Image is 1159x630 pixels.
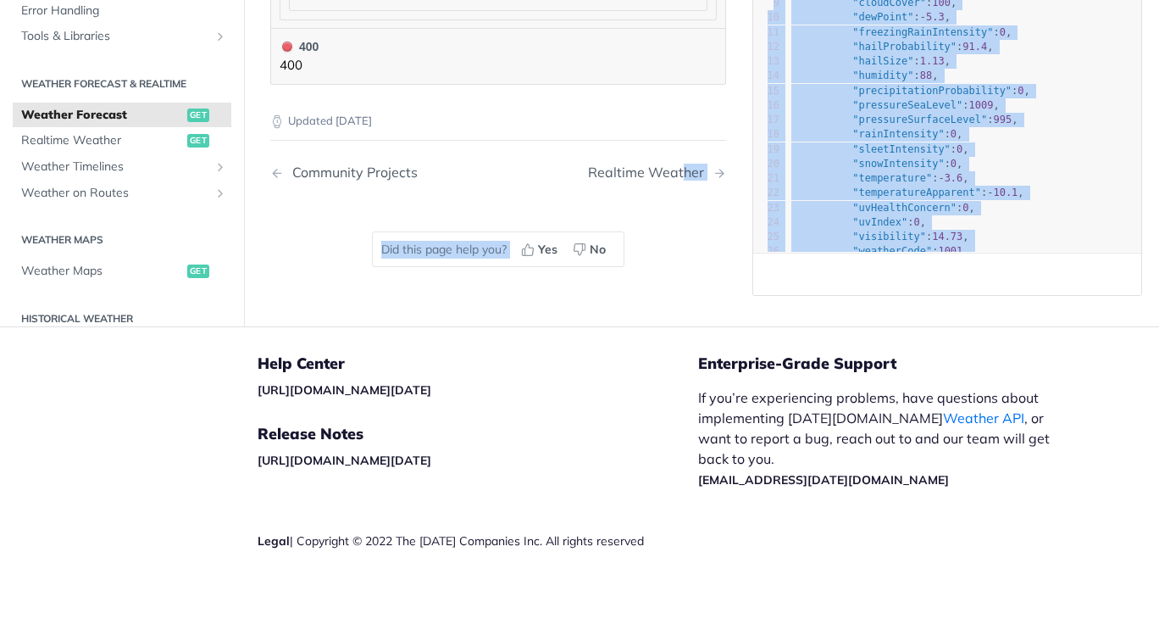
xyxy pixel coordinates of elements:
[538,241,557,259] span: Yes
[852,55,913,67] span: "hailSize"
[962,41,987,53] span: 91.4
[791,26,1012,38] span: : ,
[987,187,993,199] span: -
[791,70,939,82] span: : ,
[852,158,944,170] span: "snowIntensity"
[187,109,209,122] span: get
[852,70,913,82] span: "humidity"
[698,387,1067,489] p: If you’re experiencing problems, have questions about implementing [DATE][DOMAIN_NAME] , or want ...
[567,237,615,262] button: No, this page did not help me
[791,202,975,214] span: : ,
[914,216,920,228] span: 0
[852,12,913,24] span: "dewPoint"
[280,37,319,56] div: 400
[938,172,944,184] span: -
[21,107,183,124] span: Weather Forecast
[932,231,962,243] span: 14.73
[213,187,227,200] button: Show subpages for Weather on Routes
[270,164,466,181] a: Previous Page: Community Projects
[791,129,962,141] span: : ,
[753,40,779,54] div: 12
[13,25,231,50] a: Tools & LibrariesShow subpages for Tools & Libraries
[791,55,951,67] span: : ,
[791,172,969,184] span: : ,
[13,181,231,206] a: Weather on RoutesShow subpages for Weather on Routes
[957,143,962,155] span: 0
[791,85,1030,97] span: : ,
[588,164,726,181] a: Next Page: Realtime Weather
[258,424,698,444] h5: Release Notes
[753,25,779,40] div: 11
[753,11,779,25] div: 10
[852,85,1012,97] span: "precipitationProbability"
[791,99,1000,111] span: : ,
[13,311,231,326] h2: Historical Weather
[21,29,209,46] span: Tools & Libraries
[852,41,957,53] span: "hailProbability"
[258,382,431,398] a: [URL][DOMAIN_NAME][DATE]
[852,99,962,111] span: "pressureSeaLevel"
[852,216,907,228] span: "uvIndex"
[13,129,231,154] a: Realtime Weatherget
[698,472,949,488] a: [EMAIL_ADDRESS][DATE][DOMAIN_NAME]
[13,103,231,128] a: Weather Forecastget
[753,128,779,142] div: 18
[791,246,969,258] span: : ,
[852,114,987,125] span: "pressureSurfaceLevel"
[753,157,779,171] div: 20
[21,159,209,176] span: Weather Timelines
[258,453,431,468] a: [URL][DOMAIN_NAME][DATE]
[852,231,926,243] span: "visibility"
[920,55,945,67] span: 1.13
[753,54,779,69] div: 13
[791,231,969,243] span: : ,
[753,187,779,201] div: 22
[213,31,227,44] button: Show subpages for Tools & Libraries
[187,135,209,148] span: get
[753,230,779,244] div: 25
[762,261,785,287] button: Copy to clipboard
[791,12,951,24] span: : ,
[258,532,698,549] div: | Copyright © 2022 The [DATE] Companies Inc. All rights reserved
[753,142,779,157] div: 19
[791,216,926,228] span: : ,
[13,259,231,285] a: Weather Mapsget
[753,245,779,259] div: 26
[372,231,624,267] div: Did this page help you?
[1018,85,1023,97] span: 0
[753,171,779,186] div: 21
[920,12,926,24] span: -
[951,158,957,170] span: 0
[993,114,1012,125] span: 995
[590,241,606,259] span: No
[993,187,1018,199] span: 10.1
[926,12,945,24] span: 5.3
[962,202,968,214] span: 0
[852,202,957,214] span: "uvHealthConcern"
[284,164,418,181] div: Community Projects
[187,265,209,279] span: get
[588,164,713,181] div: Realtime Weather
[13,154,231,180] a: Weather TimelinesShow subpages for Weather Timelines
[753,215,779,230] div: 24
[791,143,969,155] span: : ,
[852,143,951,155] span: "sleetIntensity"
[943,410,1024,427] a: Weather API
[852,246,932,258] span: "weatherCode"
[969,99,994,111] span: 1009
[280,37,717,75] button: 400 400400
[21,264,183,281] span: Weather Maps
[21,185,209,202] span: Weather on Routes
[753,98,779,113] div: 16
[515,237,567,262] button: Yes, this page helped me
[258,354,698,374] h5: Help Center
[282,42,292,52] span: 400
[213,160,227,174] button: Show subpages for Weather Timelines
[791,187,1024,199] span: : ,
[852,187,981,199] span: "temperatureApparent"
[852,172,932,184] span: "temperature"
[280,56,319,75] p: 400
[852,129,944,141] span: "rainIntensity"
[270,113,726,130] p: Updated [DATE]
[21,133,183,150] span: Realtime Weather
